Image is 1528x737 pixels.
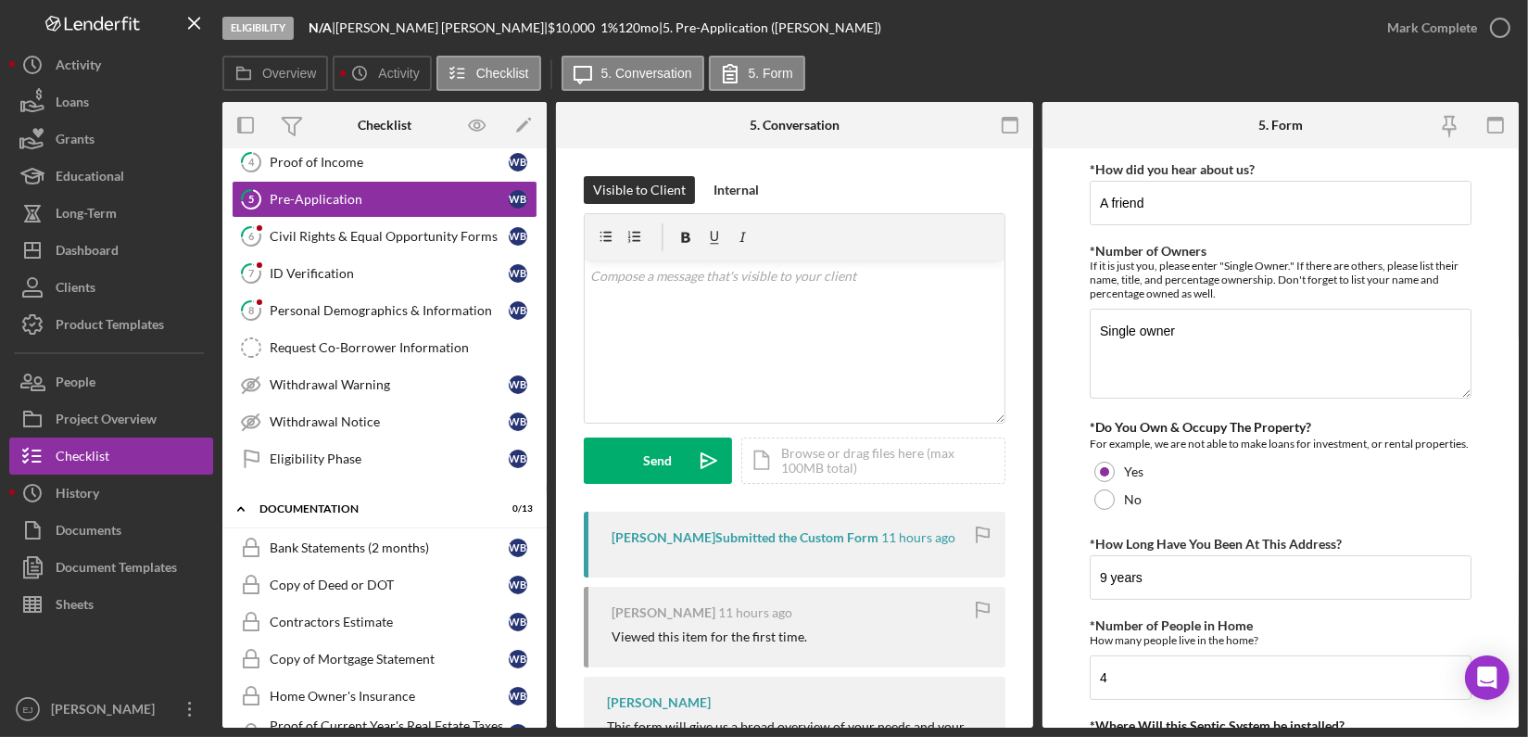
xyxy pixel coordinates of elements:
div: ID Verification [270,266,509,281]
button: Overview [222,56,328,91]
div: Internal [713,176,759,204]
a: Sheets [9,586,213,623]
div: 1 % [600,20,618,35]
div: Grants [56,121,95,162]
tspan: 7 [248,267,255,279]
tspan: 8 [248,304,254,316]
div: Bank Statements (2 months) [270,540,509,555]
button: Product Templates [9,306,213,343]
button: 5. Conversation [562,56,704,91]
div: *Do You Own & Occupy The Property? [1090,420,1471,435]
a: Grants [9,121,213,158]
button: Clients [9,269,213,306]
a: 4Proof of IncomeWB [232,144,537,181]
div: W B [509,153,527,172]
div: 5. Conversation [750,118,840,133]
button: Internal [704,176,768,204]
label: 5. Form [749,66,793,81]
label: 5. Conversation [601,66,692,81]
button: History [9,475,213,512]
div: Clients [56,269,95,311]
a: Eligibility PhaseWB [232,440,537,477]
label: *Number of Owners [1090,243,1206,259]
a: Long-Term [9,195,213,232]
div: Eligibility Phase [270,451,509,466]
div: Educational [56,158,124,199]
div: 0 / 13 [499,503,533,515]
text: EJ [22,705,32,715]
div: W B [509,450,527,468]
div: Visible to Client [593,176,686,204]
div: W B [509,613,527,631]
div: Withdrawal Warning [270,377,509,392]
button: Project Overview [9,400,213,438]
a: Loans [9,83,213,121]
div: Civil Rights & Equal Opportunity Forms [270,229,509,244]
label: Checklist [476,66,529,81]
button: Visible to Client [584,176,695,204]
div: Request Co-Borrower Information [270,340,537,355]
a: Activity [9,46,213,83]
div: Long-Term [56,195,117,236]
div: W B [509,227,527,246]
div: W B [509,301,527,320]
label: Activity [378,66,419,81]
div: Mark Complete [1387,9,1477,46]
time: 2025-09-16 01:58 [718,605,792,620]
div: | [309,20,335,35]
div: [PERSON_NAME] [612,605,715,620]
label: *How Long Have You Been At This Address? [1090,536,1342,552]
div: Proof of Income [270,155,509,170]
a: 8Personal Demographics & InformationWB [232,292,537,329]
button: Checklist [436,56,541,91]
label: *Number of People in Home [1090,617,1253,633]
div: Home Owner's Insurance [270,689,509,704]
div: Checklist [358,118,411,133]
div: W B [509,413,527,431]
button: Document Templates [9,549,213,586]
span: $10,000 [548,19,595,35]
a: Documents [9,512,213,549]
div: [PERSON_NAME] [46,691,167,732]
div: People [56,363,95,405]
div: Pre-Application [270,192,509,207]
div: Send [644,438,673,484]
div: Loans [56,83,89,125]
div: W B [509,264,527,283]
div: Checklist [56,438,109,479]
div: Eligibility [222,17,294,40]
div: Documentation [259,503,486,515]
div: [PERSON_NAME] [PERSON_NAME] | [335,20,548,35]
a: Dashboard [9,232,213,269]
a: 5Pre-ApplicationWB [232,181,537,218]
a: 6Civil Rights & Equal Opportunity FormsWB [232,218,537,255]
a: Checklist [9,438,213,475]
a: Request Co-Borrower Information [232,329,537,366]
div: Product Templates [56,306,164,348]
div: Dashboard [56,232,119,273]
div: Project Overview [56,400,157,442]
div: Viewed this item for the first time. [612,629,807,644]
div: W B [509,576,527,594]
div: Copy of Deed or DOT [270,578,509,592]
div: W B [509,687,527,705]
div: W B [509,539,527,557]
div: Documents [56,512,121,553]
tspan: 4 [248,156,255,168]
div: Contractors Estimate [270,615,509,629]
a: Bank Statements (2 months)WB [232,529,537,566]
button: Send [584,438,732,484]
button: EJ[PERSON_NAME] [9,691,213,728]
div: *Where Will this Septic System be installed? [1090,718,1471,733]
div: Activity [56,46,101,88]
textarea: Single owner [1090,309,1471,398]
div: For example, we are not able to make loans for investment, or rental properties. [1090,435,1471,453]
button: Educational [9,158,213,195]
div: | 5. Pre-Application ([PERSON_NAME]) [659,20,881,35]
button: 5. Form [709,56,805,91]
a: 7ID VerificationWB [232,255,537,292]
